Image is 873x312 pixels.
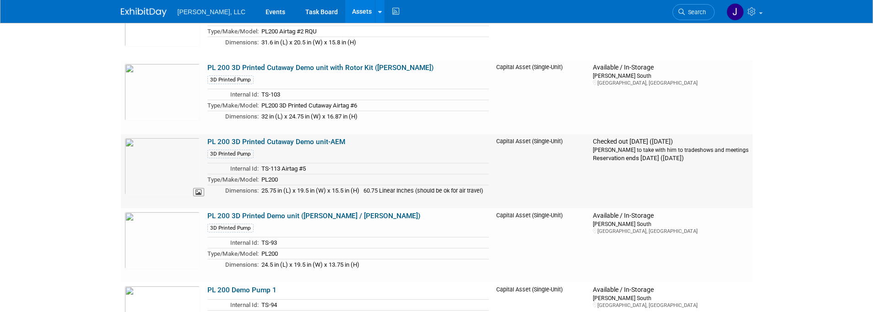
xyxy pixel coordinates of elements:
[207,224,254,232] div: 3D Printed Pump
[593,302,748,309] div: [GEOGRAPHIC_DATA], [GEOGRAPHIC_DATA]
[493,208,589,282] td: Capital Asset (Single-Unit)
[259,100,489,111] td: PL200 3D Printed Cutaway Airtag #6
[207,100,259,111] td: Type/Make/Model:
[207,163,259,174] td: Internal Id:
[207,300,259,311] td: Internal Id:
[493,134,589,208] td: Capital Asset (Single-Unit)
[207,185,259,195] td: Dimensions:
[261,261,359,268] span: 24.5 in (L) x 19.5 in (W) x 13.75 in (H)
[261,113,358,120] span: 32 in (L) x 24.75 in (W) x 16.87 in (H)
[259,174,489,185] td: PL200
[207,174,259,185] td: Type/Make/Model:
[261,187,359,194] span: 25.75 in (L) x 19.5 in (W) x 15.5 in (H)
[685,9,706,16] span: Search
[207,237,259,248] td: Internal Id:
[207,248,259,259] td: Type/Make/Model:
[261,39,356,46] span: 31.6 in (L) x 20.5 in (W) x 15.8 in (H)
[207,26,259,37] td: Type/Make/Model:
[207,212,420,220] a: PL 200 3D Printed Demo unit ([PERSON_NAME] / [PERSON_NAME])
[207,286,277,294] a: PL 200 Demo Pump 1
[593,146,748,154] div: [PERSON_NAME] to take with him to tradeshows and meetings
[207,150,254,158] div: 3D Printed Pump
[593,294,748,302] div: [PERSON_NAME] South
[207,89,259,100] td: Internal Id:
[207,259,259,269] td: Dimensions:
[363,187,483,194] span: 60.75 Linear Inches (should be ok for air travel)
[593,138,748,146] div: Checked out [DATE] ([DATE])
[593,80,748,86] div: [GEOGRAPHIC_DATA], [GEOGRAPHIC_DATA]
[207,37,259,47] td: Dimensions:
[259,300,489,311] td: TS-94
[259,248,489,259] td: PL200
[207,111,259,121] td: Dimensions:
[207,138,345,146] a: PL 200 3D Printed Cutaway Demo unit-AEM
[593,72,748,80] div: [PERSON_NAME] South
[259,163,489,174] td: TS-113 Airtag #5
[259,89,489,100] td: TS-103
[178,8,246,16] span: [PERSON_NAME], LLC
[259,237,489,248] td: TS-93
[259,26,489,37] td: PL200 Airtag #2 RQU
[207,64,434,72] a: PL 200 3D Printed Cutaway Demo unit with Rotor Kit ([PERSON_NAME])
[593,220,748,228] div: [PERSON_NAME] South
[727,3,744,21] img: Josh Loso
[121,8,167,17] img: ExhibitDay
[593,286,748,294] div: Available / In-Storage
[593,228,748,235] div: [GEOGRAPHIC_DATA], [GEOGRAPHIC_DATA]
[593,154,748,162] div: Reservation ends [DATE] ([DATE])
[193,188,204,197] span: View Asset Images
[672,4,715,20] a: Search
[593,64,748,72] div: Available / In-Storage
[593,212,748,220] div: Available / In-Storage
[493,60,589,134] td: Capital Asset (Single-Unit)
[207,75,254,84] div: 3D Printed Pump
